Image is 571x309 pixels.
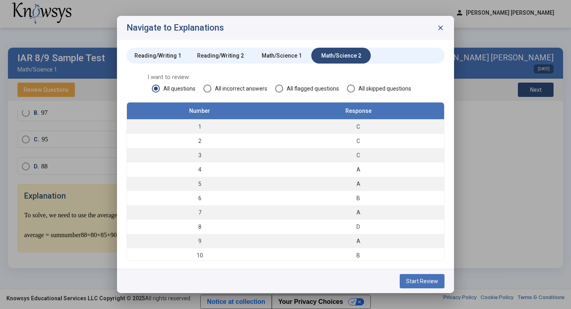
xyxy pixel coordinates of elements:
td: 6 [127,191,272,205]
div: C [276,151,440,159]
span: All questions [160,85,195,93]
span: Start Review [406,278,438,284]
h2: Navigate to Explanations [126,23,224,33]
div: A [276,166,440,174]
td: 5 [127,177,272,191]
div: C [276,123,440,131]
span: All flagged questions [283,85,339,93]
span: All incorrect answers [211,85,267,93]
td: 3 [127,148,272,162]
span: close [437,24,445,32]
div: D [276,223,440,231]
button: Start Review [400,274,445,288]
div: B [276,194,440,202]
td: 2 [127,134,272,148]
div: B [276,251,440,259]
div: A [276,237,440,245]
div: A [276,209,440,216]
span: I want to review: [148,73,423,81]
div: A [276,180,440,188]
div: Reading/Writing 1 [134,52,181,60]
td: 8 [127,220,272,234]
div: Math/Science 2 [321,52,361,60]
td: 4 [127,162,272,177]
div: C [276,137,440,145]
td: 1 [127,120,272,134]
td: 9 [127,234,272,248]
div: Math/Science 1 [262,52,302,60]
th: Number [127,102,272,120]
td: 7 [127,205,272,220]
th: Response [272,102,444,120]
td: 10 [127,248,272,263]
div: Reading/Writing 2 [197,52,244,60]
span: All skipped questions [355,85,411,93]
